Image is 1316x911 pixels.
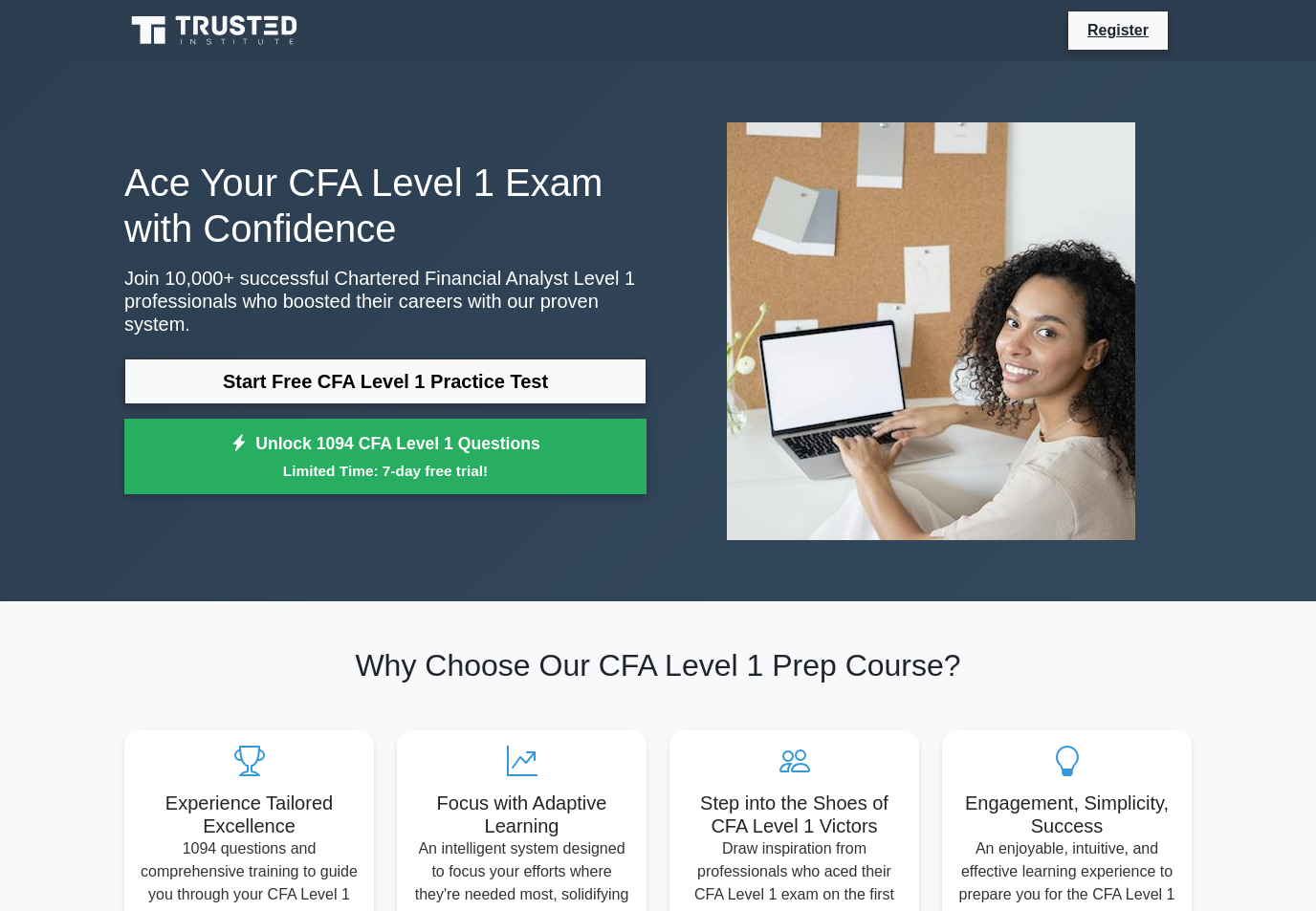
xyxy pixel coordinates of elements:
h5: Focus with Adaptive Learning [412,792,631,837]
p: Join 10,000+ successful Chartered Financial Analyst Level 1 professionals who boosted their caree... [124,267,647,336]
a: Start Free CFA Level 1 Practice Test [124,358,647,404]
h5: Step into the Shoes of CFA Level 1 Victors [685,792,904,837]
h5: Experience Tailored Excellence [140,792,359,837]
h1: Ace Your CFA Level 1 Exam with Confidence [124,160,647,251]
h2: Why Choose Our CFA Level 1 Prep Course? [124,647,1192,683]
a: Register [1076,18,1160,42]
small: Limited Time: 7-day free trial! [148,460,623,482]
a: Unlock 1094 CFA Level 1 QuestionsLimited Time: 7-day free trial! [124,419,647,495]
h5: Engagement, Simplicity, Success [957,792,1176,837]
